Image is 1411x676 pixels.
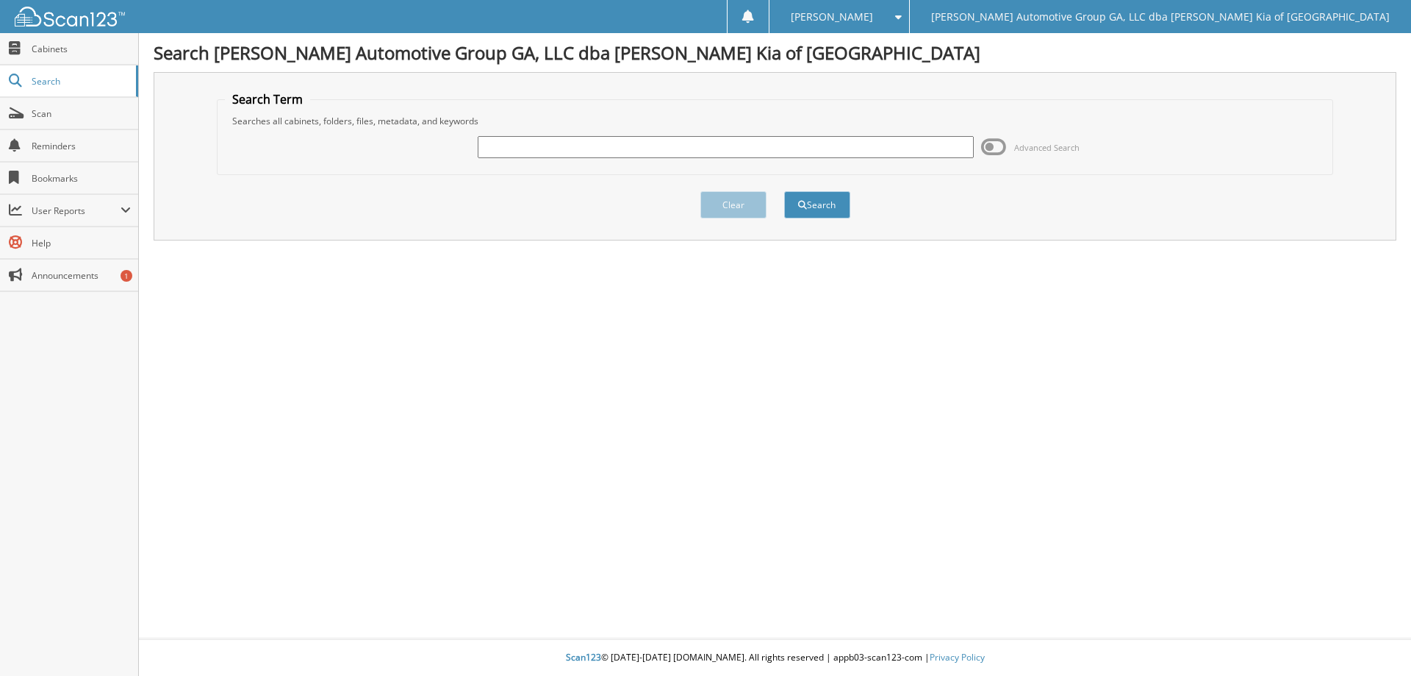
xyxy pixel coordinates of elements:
legend: Search Term [225,91,310,107]
span: Advanced Search [1014,142,1080,153]
h1: Search [PERSON_NAME] Automotive Group GA, LLC dba [PERSON_NAME] Kia of [GEOGRAPHIC_DATA] [154,40,1396,65]
span: Help [32,237,131,249]
span: [PERSON_NAME] Automotive Group GA, LLC dba [PERSON_NAME] Kia of [GEOGRAPHIC_DATA] [931,13,1390,21]
span: Bookmarks [32,172,131,185]
div: 1 [121,270,132,282]
button: Search [784,191,850,218]
span: Cabinets [32,43,131,55]
span: Scan [32,107,131,120]
a: Privacy Policy [930,651,985,663]
span: [PERSON_NAME] [791,13,873,21]
span: Scan123 [566,651,601,663]
span: Announcements [32,269,131,282]
div: Searches all cabinets, folders, files, metadata, and keywords [225,115,1326,127]
button: Clear [700,191,766,218]
span: Reminders [32,140,131,152]
span: Search [32,75,129,88]
img: scan123-logo-white.svg [15,7,125,26]
div: © [DATE]-[DATE] [DOMAIN_NAME]. All rights reserved | appb03-scan123-com | [139,640,1411,676]
span: User Reports [32,204,121,217]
